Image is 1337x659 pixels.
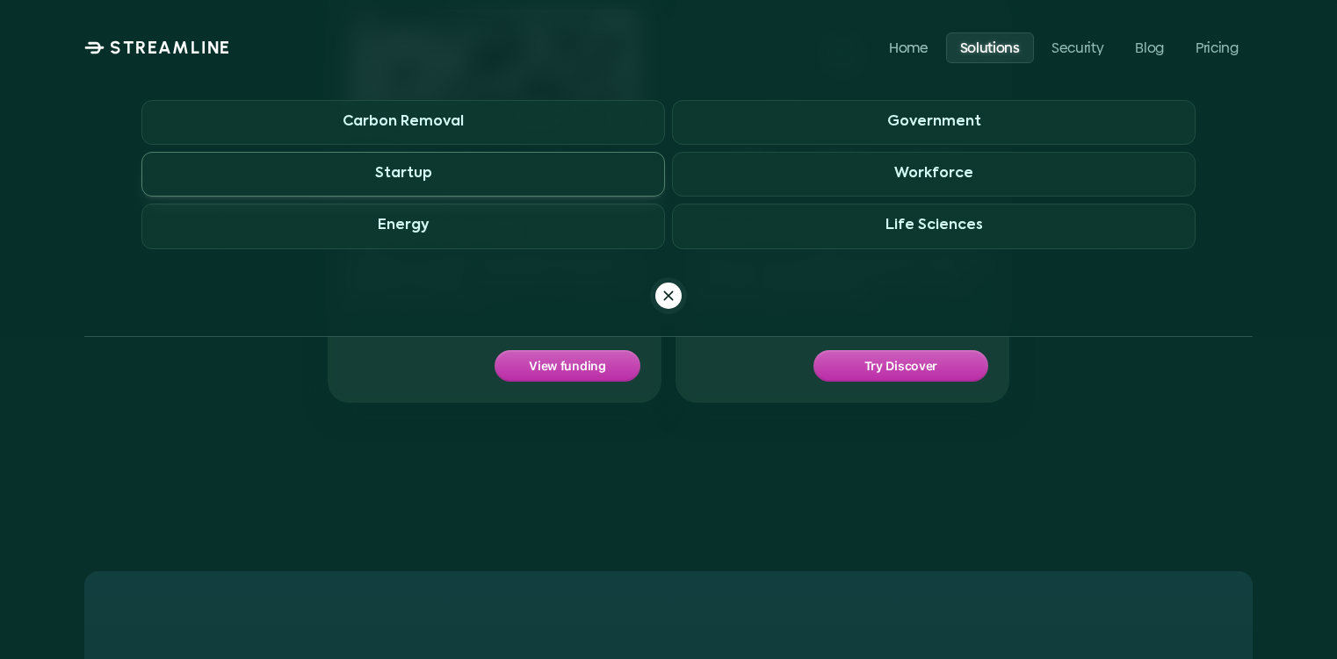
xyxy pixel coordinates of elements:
[875,32,943,62] a: Home
[672,152,1196,197] a: Workforce
[813,350,988,382] a: Try Discover
[1196,39,1239,55] p: Pricing
[141,204,665,248] a: Energy
[110,37,231,58] p: STREAMLINE
[1122,32,1179,62] a: Blog
[141,100,665,145] a: Carbon Removal
[672,100,1196,145] a: Government
[960,39,1020,55] p: Solutions
[864,355,938,377] p: Try Discover
[141,152,665,197] a: Startup
[885,218,983,234] h3: Life Sciences
[889,39,929,55] p: Home
[1052,39,1103,55] p: Security
[1037,32,1117,62] a: Security
[495,350,640,382] a: View funding
[672,204,1196,248] a: Life Sciences
[887,114,981,131] h3: Government
[529,355,606,377] p: View funding
[1182,32,1253,62] a: Pricing
[84,37,231,58] a: STREAMLINE
[375,166,432,183] h3: Startup
[894,166,973,183] h3: Workforce
[343,114,464,131] h3: Carbon Removal
[1136,39,1165,55] p: Blog
[378,218,429,234] h3: Energy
